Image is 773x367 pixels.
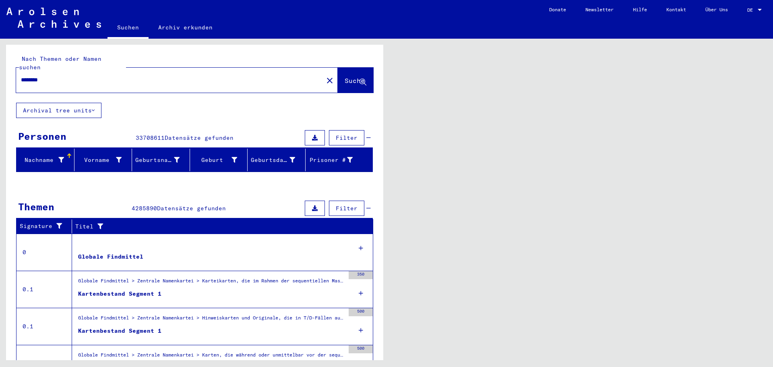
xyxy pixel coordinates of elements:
div: Nachname [20,153,74,166]
td: 0 [17,234,72,271]
div: Kartenbestand Segment 1 [78,327,161,335]
span: Datensätze gefunden [165,134,234,141]
div: Nachname [20,156,64,164]
span: DE [747,7,756,13]
a: Suchen [107,18,149,39]
div: Geburt‏ [193,156,238,164]
mat-header-cell: Geburtsname [132,149,190,171]
div: 500 [349,308,373,316]
a: Archiv erkunden [149,18,222,37]
span: Datensätze gefunden [157,205,226,212]
div: Kartenbestand Segment 1 [78,290,161,298]
span: Filter [336,134,358,141]
span: Filter [336,205,358,212]
mat-label: Nach Themen oder Namen suchen [19,55,101,71]
mat-header-cell: Geburt‏ [190,149,248,171]
span: 33708611 [136,134,165,141]
div: 500 [349,345,373,353]
div: Prisoner # [309,156,353,164]
div: Geburtsdatum [251,156,295,164]
mat-header-cell: Nachname [17,149,74,171]
div: Signature [20,222,66,230]
div: 350 [349,271,373,279]
div: Personen [18,129,66,143]
td: 0.1 [17,271,72,308]
div: Vorname [78,153,132,166]
button: Filter [329,130,364,145]
div: Themen [18,199,54,214]
mat-header-cell: Vorname [74,149,132,171]
div: Globale Findmittel > Zentrale Namenkartei > Hinweiskarten und Originale, die in T/D-Fällen aufgef... [78,314,345,326]
span: Suche [345,77,365,85]
div: Titel [75,222,357,231]
div: Geburtsname [135,156,180,164]
mat-icon: close [325,76,335,85]
div: Signature [20,220,74,233]
div: Globale Findmittel > Zentrale Namenkartei > Karteikarten, die im Rahmen der sequentiellen Massend... [78,277,345,288]
button: Filter [329,201,364,216]
button: Suche [338,68,373,93]
div: Titel [75,220,365,233]
img: Arolsen_neg.svg [6,8,101,28]
span: 4285890 [132,205,157,212]
mat-header-cell: Prisoner # [306,149,373,171]
div: Geburtsname [135,153,190,166]
button: Archival tree units [16,103,101,118]
td: 0.1 [17,308,72,345]
div: Vorname [78,156,122,164]
div: Geburtsdatum [251,153,305,166]
div: Geburt‏ [193,153,248,166]
div: Globale Findmittel [78,253,143,261]
div: Prisoner # [309,153,363,166]
div: Globale Findmittel > Zentrale Namenkartei > Karten, die während oder unmittelbar vor der sequenti... [78,351,345,363]
mat-header-cell: Geburtsdatum [248,149,306,171]
button: Clear [322,72,338,88]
